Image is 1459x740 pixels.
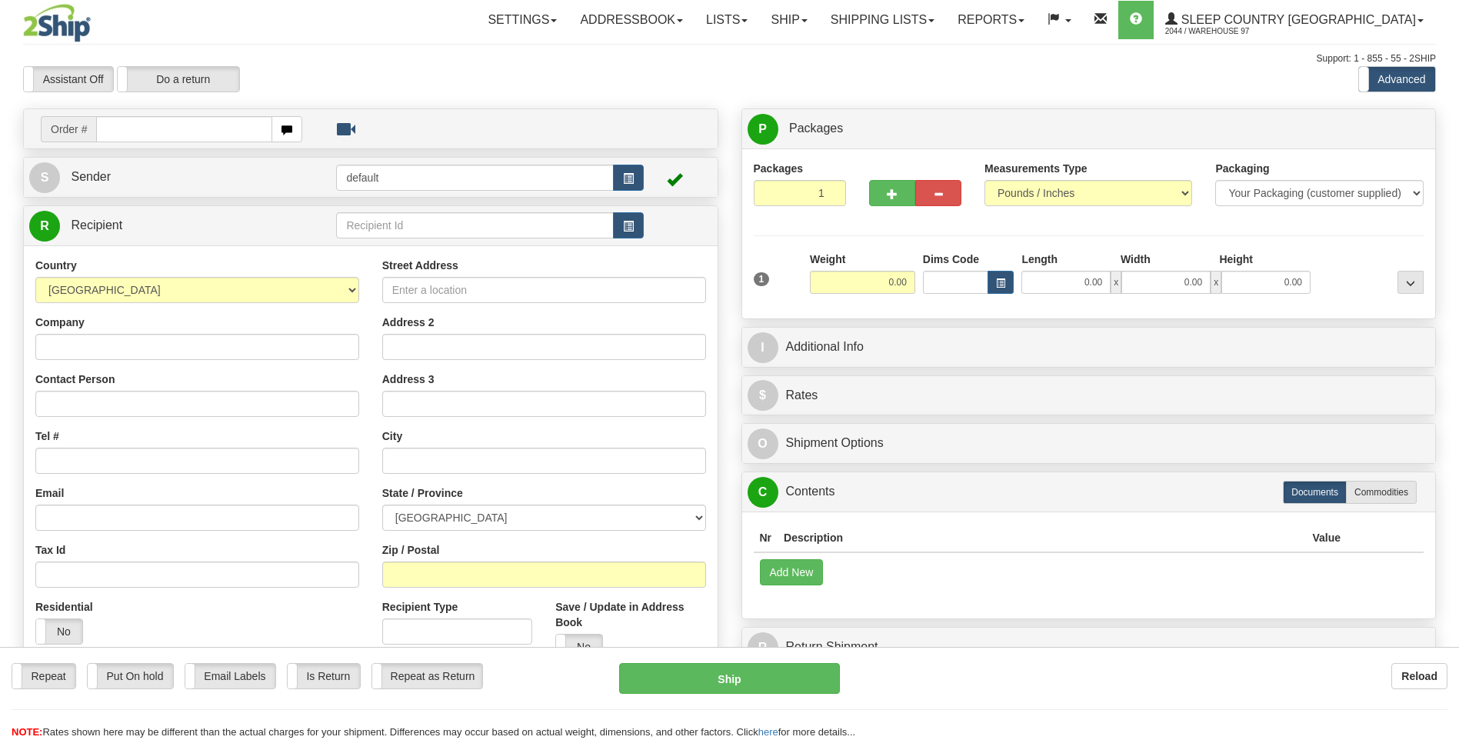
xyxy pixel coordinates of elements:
[35,428,59,444] label: Tel #
[556,635,602,659] label: No
[185,664,275,688] label: Email Labels
[71,218,122,232] span: Recipient
[748,332,778,363] span: I
[619,663,839,694] button: Ship
[12,664,75,688] label: Repeat
[35,258,77,273] label: Country
[29,210,302,242] a: R Recipient
[748,477,778,508] span: C
[1178,13,1416,26] span: Sleep Country [GEOGRAPHIC_DATA]
[23,52,1436,65] div: Support: 1 - 855 - 55 - 2SHIP
[382,372,435,387] label: Address 3
[36,619,82,644] label: No
[382,599,458,615] label: Recipient Type
[35,372,115,387] label: Contact Person
[695,1,759,39] a: Lists
[336,165,613,191] input: Sender Id
[760,559,824,585] button: Add New
[41,116,96,142] span: Order #
[1165,24,1281,39] span: 2044 / Warehouse 97
[748,380,1431,412] a: $Rates
[923,252,979,267] label: Dims Code
[29,162,60,193] span: S
[382,485,463,501] label: State / Province
[754,524,778,552] th: Nr
[754,161,804,176] label: Packages
[88,664,173,688] label: Put On hold
[382,315,435,330] label: Address 2
[372,664,482,688] label: Repeat as Return
[984,161,1088,176] label: Measurements Type
[35,542,65,558] label: Tax Id
[1211,271,1221,294] span: x
[35,485,64,501] label: Email
[1215,161,1269,176] label: Packaging
[758,726,778,738] a: here
[568,1,695,39] a: Addressbook
[1111,271,1121,294] span: x
[336,212,613,238] input: Recipient Id
[748,114,778,145] span: P
[1121,252,1151,267] label: Width
[71,170,111,183] span: Sender
[1401,670,1437,682] b: Reload
[118,67,239,92] label: Do a return
[748,476,1431,508] a: CContents
[789,122,843,135] span: Packages
[12,726,42,738] span: NOTE:
[1359,67,1435,92] label: Advanced
[23,4,91,42] img: logo2044.jpg
[748,632,778,663] span: R
[29,211,60,242] span: R
[1424,292,1457,448] iframe: chat widget
[1154,1,1435,39] a: Sleep Country [GEOGRAPHIC_DATA] 2044 / Warehouse 97
[1283,481,1347,504] label: Documents
[748,428,778,459] span: O
[1346,481,1417,504] label: Commodities
[759,1,818,39] a: Ship
[748,113,1431,145] a: P Packages
[1397,271,1424,294] div: ...
[382,277,706,303] input: Enter a location
[29,162,336,193] a: S Sender
[555,599,705,630] label: Save / Update in Address Book
[810,252,845,267] label: Weight
[1391,663,1447,689] button: Reload
[476,1,568,39] a: Settings
[748,332,1431,363] a: IAdditional Info
[748,632,1431,663] a: RReturn Shipment
[382,428,402,444] label: City
[382,542,440,558] label: Zip / Postal
[24,67,113,92] label: Assistant Off
[748,380,778,411] span: $
[1219,252,1253,267] label: Height
[1306,524,1347,552] th: Value
[35,315,85,330] label: Company
[35,599,93,615] label: Residential
[819,1,946,39] a: Shipping lists
[754,272,770,286] span: 1
[946,1,1036,39] a: Reports
[288,664,360,688] label: Is Return
[748,428,1431,459] a: OShipment Options
[382,258,458,273] label: Street Address
[778,524,1306,552] th: Description
[1021,252,1058,267] label: Length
